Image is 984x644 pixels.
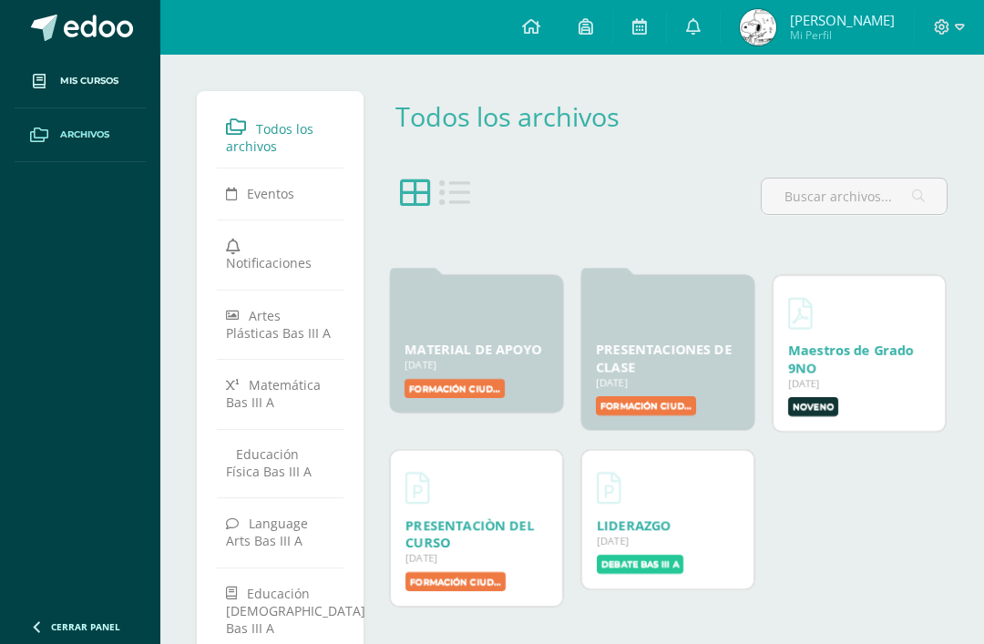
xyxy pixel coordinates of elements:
[740,9,776,46] img: 2fe051a0aa0600d40a4c34f2cb07456b.png
[405,516,534,551] a: PRESENTACIÒN DEL CURSO
[597,534,739,547] div: [DATE]
[405,341,541,358] a: MATERIAL DE APOYO
[597,516,739,534] div: Descargar LIDERAZGO.pptx
[51,620,120,633] span: Cerrar panel
[226,120,313,155] span: Todos los archivos
[226,110,334,160] a: Todos los archivos
[790,11,895,29] span: [PERSON_NAME]
[226,307,331,342] span: Artes Plásticas Bas III A
[597,465,620,509] a: Descargar LIDERAZGO.pptx
[788,291,812,334] a: Descargar Maestros de Grado 9NO.pdf
[226,299,334,349] a: Artes Plásticas Bas III A
[405,551,548,565] div: [DATE]
[226,445,312,480] span: Educación Física Bas III A
[226,577,334,644] a: Educación [DEMOGRAPHIC_DATA] Bas III A
[60,74,118,88] span: Mis cursos
[788,376,930,390] div: [DATE]
[226,177,334,210] a: Eventos
[226,506,334,557] a: Language Arts Bas III A
[226,584,365,636] span: Educación [DEMOGRAPHIC_DATA] Bas III A
[790,27,895,43] span: Mi Perfil
[788,342,930,376] div: Descargar Maestros de Grado 9NO.pdf
[762,179,947,214] input: Buscar archivos...
[226,438,334,487] a: Educación Física Bas III A
[226,376,321,411] span: Matemática Bas III A
[788,397,838,416] label: Noveno
[596,341,740,375] div: PRESENTACIONES DE CLASE
[788,342,914,376] a: Maestros de Grado 9NO
[60,128,109,142] span: Archivos
[405,358,548,372] div: [DATE]
[226,368,334,418] a: Matemática Bas III A
[226,515,308,549] span: Language Arts Bas III A
[405,572,506,591] label: Formación Ciudadana Bas III A
[405,516,548,551] div: Descargar PRESENTACIÒN DEL CURSO.pptx
[596,341,732,375] a: PRESENTACIONES DE CLASE
[597,516,671,534] a: LIDERAZGO
[247,185,294,202] span: Eventos
[15,108,146,162] a: Archivos
[405,379,505,398] label: Formación Ciudadana Bas III A
[596,375,740,389] div: [DATE]
[395,98,620,134] a: Todos los archivos
[226,254,312,271] span: Notificaciones
[405,465,429,509] a: Descargar PRESENTACIÒN DEL CURSO.pptx
[405,341,548,358] div: MATERIAL DE APOYO
[395,98,647,134] div: Todos los archivos
[15,55,146,108] a: Mis cursos
[226,229,334,279] a: Notificaciones
[596,396,696,415] label: Formación Ciudadana Bas III A
[597,555,683,574] label: Debate Bas III A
